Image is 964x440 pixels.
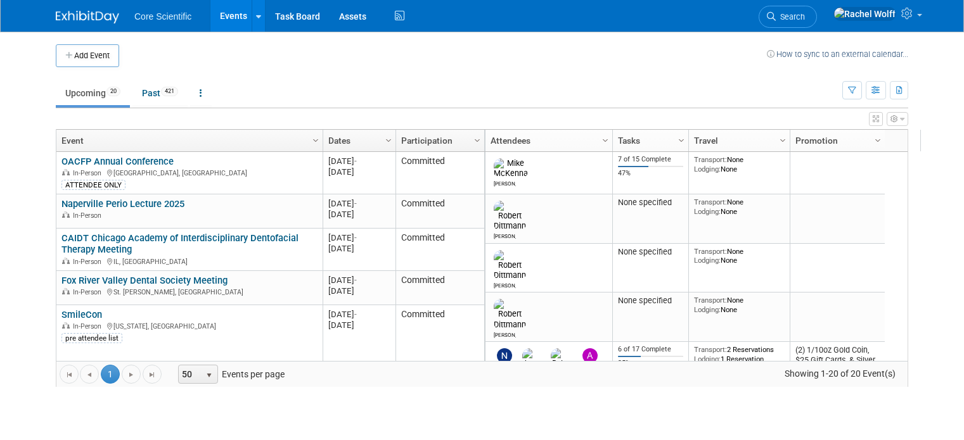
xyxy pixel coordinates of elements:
[873,135,883,146] span: Column Settings
[382,130,396,149] a: Column Settings
[354,275,357,285] span: -
[354,310,357,319] span: -
[56,81,130,105] a: Upcoming20
[494,179,516,187] div: Mike McKenna
[101,365,120,384] span: 1
[328,209,390,220] div: [DATE]
[56,11,119,23] img: ExhibitDay
[694,247,727,256] span: Transport:
[309,130,323,149] a: Column Settings
[328,156,390,167] div: [DATE]
[73,258,105,266] span: In-Person
[600,135,610,146] span: Column Settings
[62,288,70,294] img: In-Person Event
[73,211,105,220] span: In-Person
[694,296,727,305] span: Transport:
[694,207,721,216] span: Lodging:
[354,199,357,208] span: -
[61,286,317,297] div: St. [PERSON_NAME], [GEOGRAPHIC_DATA]
[143,365,162,384] a: Go to the last page
[61,167,317,178] div: [GEOGRAPHIC_DATA], [GEOGRAPHIC_DATA]
[776,12,805,22] span: Search
[56,44,119,67] button: Add Event
[126,370,136,380] span: Go to the next page
[383,135,394,146] span: Column Settings
[395,271,484,305] td: Committed
[494,231,516,239] div: Robert Dittmann
[61,309,102,320] a: SmileCon
[618,155,684,164] div: 7 of 15 Complete
[328,243,390,254] div: [DATE]
[494,299,526,329] img: Robert Dittmann
[494,330,516,338] div: Robert Dittmann
[494,250,526,280] img: Robert Dittmann
[61,333,122,343] div: pre attendee list
[497,348,512,363] img: Nik Koelblinger
[204,370,214,380] span: select
[80,365,99,384] a: Go to the previous page
[328,130,387,151] a: Dates
[132,81,188,105] a: Past421
[694,247,785,265] div: None None
[61,320,317,331] div: [US_STATE], [GEOGRAPHIC_DATA]
[61,256,317,267] div: IL, [GEOGRAPHIC_DATA]
[354,156,357,166] span: -
[62,169,70,175] img: In-Person Event
[328,320,390,330] div: [DATE]
[773,365,908,382] span: Showing 1-20 of 20 Event(s)
[61,180,125,190] div: ATTENDEE ONLY
[401,130,476,151] a: Participation
[618,359,684,368] div: 35%
[491,130,604,151] a: Attendees
[675,130,689,149] a: Column Settings
[582,348,598,363] img: Abbigail Belshe
[328,167,390,177] div: [DATE]
[84,370,94,380] span: Go to the previous page
[694,345,785,363] div: 2 Reservations 1 Reservation
[694,345,727,354] span: Transport:
[395,194,484,229] td: Committed
[106,87,120,96] span: 20
[328,309,390,320] div: [DATE]
[759,6,817,28] a: Search
[64,370,74,380] span: Go to the first page
[161,87,178,96] span: 421
[471,130,485,149] a: Column Settings
[328,198,390,209] div: [DATE]
[694,155,785,173] div: None None
[618,345,684,354] div: 6 of 17 Complete
[694,296,785,314] div: None None
[61,130,314,151] a: Event
[73,169,105,177] span: In-Person
[694,198,727,206] span: Transport:
[694,305,721,314] span: Lodging:
[73,322,105,330] span: In-Person
[311,135,321,146] span: Column Settings
[694,198,785,216] div: None None
[494,201,526,231] img: Robert Dittmann
[694,130,781,151] a: Travel
[494,280,516,289] div: Robert Dittmann
[871,130,885,149] a: Column Settings
[62,211,70,218] img: In-Person Event
[328,286,390,296] div: [DATE]
[676,135,686,146] span: Column Settings
[833,7,896,21] img: Rachel Wolff
[328,275,390,286] div: [DATE]
[134,11,191,22] span: Core Scientific
[618,247,684,257] div: None specified
[694,355,721,363] span: Lodging:
[694,256,721,265] span: Lodging:
[328,232,390,243] div: [DATE]
[522,348,547,379] img: James Belshe
[472,135,482,146] span: Column Settings
[551,348,573,379] img: Dylan Gara
[795,130,877,151] a: Promotion
[494,158,528,179] img: Mike McKenna
[162,365,297,384] span: Events per page
[62,258,70,264] img: In-Person Event
[694,165,721,173] span: Lodging:
[618,296,684,306] div: None specified
[354,233,357,242] span: -
[61,232,299,256] a: CAIDT Chicago Academy of Interdisciplinary Dentofacial Therapy Meeting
